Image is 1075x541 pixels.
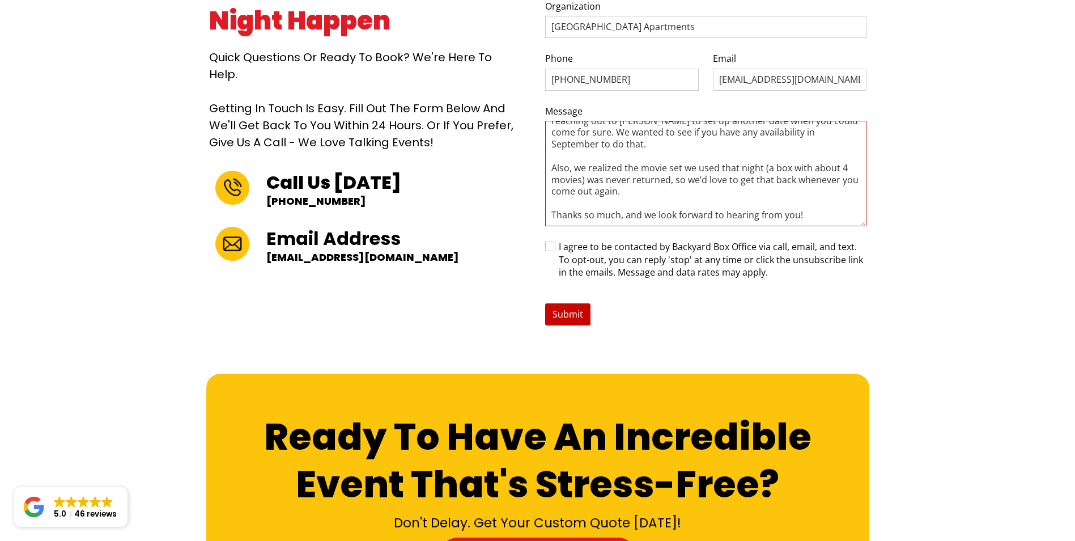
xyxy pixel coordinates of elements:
label: Phone [545,49,699,65]
img: Image [215,171,249,205]
span: Submit [552,307,584,322]
h1: Ready To Have An Incredible Event That's Stress-Free? [232,413,844,509]
strong: Email Address [266,226,401,251]
img: Image [215,227,249,261]
a: Close GoogleGoogleGoogleGoogleGoogle 5.046 reviews [14,487,128,527]
span: I agree to be contacted by Backyard Box Office via call, email, and text. To opt-out, you can rep... [559,240,866,278]
p: [PHONE_NUMBER] [266,195,511,208]
h2: Quick questions or ready to book? We're here to help. [209,49,520,83]
p: [EMAIL_ADDRESS][DOMAIN_NAME] [266,251,511,264]
label: Message [545,101,866,117]
label: Email [713,49,866,65]
h2: Don't Delay. Get Your Custom Quote [DATE]! [232,515,844,532]
button: Submit [545,303,590,326]
h2: Call Us [DATE] [266,171,511,195]
p: Getting in touch is easy. Fill out the form below and we'll get back to you within 24 hours. Or i... [209,100,520,151]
